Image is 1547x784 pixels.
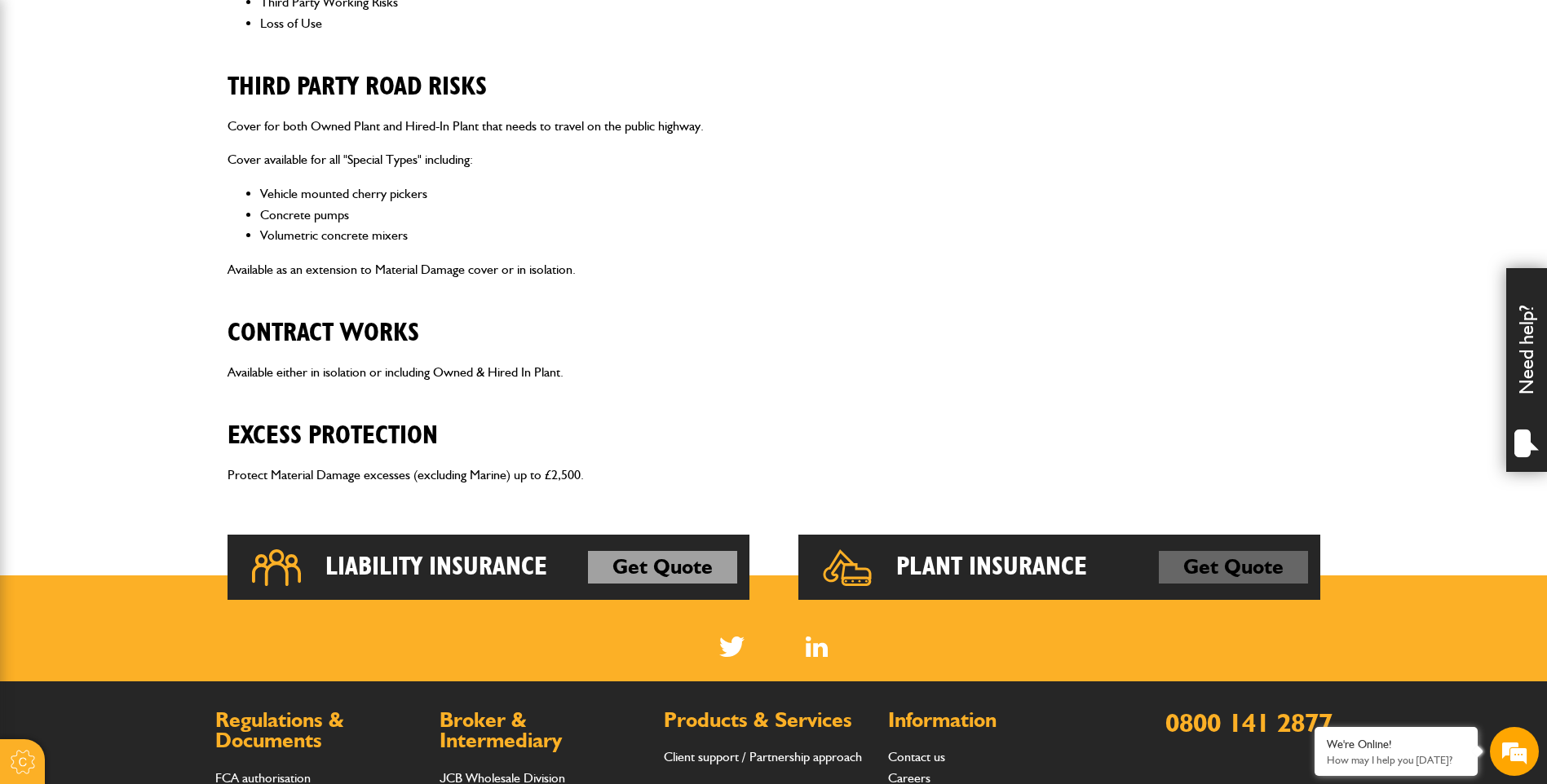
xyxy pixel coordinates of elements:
[806,636,828,657] a: LinkedIn
[806,636,828,657] img: Linked In
[896,551,1087,584] h2: Plant Insurance
[1327,754,1465,766] p: How may I help you today?
[228,362,1320,383] p: Available either in isolation or including Owned & Hired In Plant.
[1165,707,1333,738] a: 0800 141 2877
[719,636,745,657] img: Twitter
[228,465,1320,486] p: Protect Material Damage excesses (excluding Marine) up to £2,500.
[1159,551,1308,584] a: Get Quote
[664,710,872,731] h2: Products & Services
[260,225,1320,246] li: Volumetric concrete mixers
[888,749,945,764] a: Contact us
[215,710,423,751] h2: Regulations & Documents
[228,116,1320,137] p: Cover for both Owned Plant and Hired-In Plant that needs to travel on the public highway.
[228,46,1320,102] h2: Third Party Road Risks
[440,710,648,751] h2: Broker & Intermediary
[588,551,737,584] a: Get Quote
[260,13,1320,34] li: Loss of Use
[325,551,547,584] h2: Liability Insurance
[1506,268,1547,472] div: Need help?
[228,149,1320,170] p: Cover available for all "Special Types" including:
[888,710,1096,731] h2: Information
[228,395,1320,451] h2: Excess Protection
[228,259,1320,280] p: Available as an extension to Material Damage cover or in isolation.
[228,293,1320,348] h2: Contract Works
[260,183,1320,205] li: Vehicle mounted cherry pickers
[260,205,1320,226] li: Concrete pumps
[1327,738,1465,751] div: We're Online!
[664,749,862,764] a: Client support / Partnership approach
